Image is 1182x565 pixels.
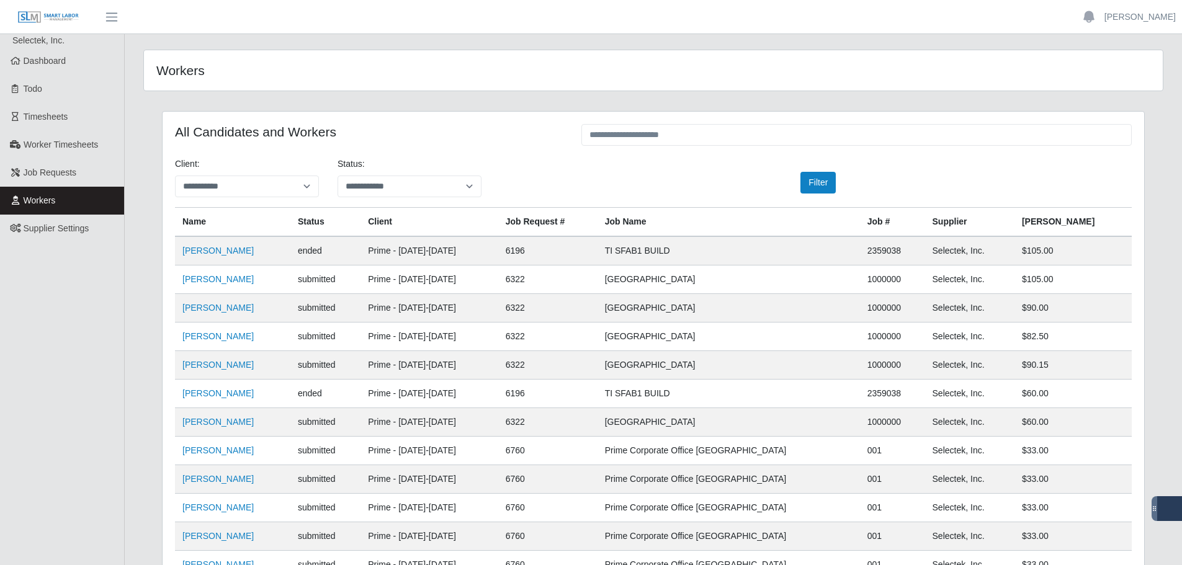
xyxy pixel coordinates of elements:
td: [GEOGRAPHIC_DATA] [598,408,860,437]
a: [PERSON_NAME] [182,474,254,484]
td: 2359038 [860,380,925,408]
td: Prime - [DATE]-[DATE] [360,265,498,294]
td: Selectek, Inc. [925,408,1014,437]
td: $33.00 [1014,494,1132,522]
span: Supplier Settings [24,223,89,233]
td: 6322 [498,408,598,437]
td: 001 [860,465,925,494]
td: 6760 [498,465,598,494]
td: submitted [290,408,360,437]
a: [PERSON_NAME] [182,531,254,541]
td: Prime - [DATE]-[DATE] [360,522,498,551]
td: Prime - [DATE]-[DATE] [360,294,498,323]
span: Workers [24,195,56,205]
td: submitted [290,522,360,551]
td: 6322 [498,294,598,323]
span: Worker Timesheets [24,140,98,149]
td: [GEOGRAPHIC_DATA] [598,265,860,294]
td: [GEOGRAPHIC_DATA] [598,294,860,323]
a: [PERSON_NAME] [182,246,254,256]
td: 2359038 [860,236,925,265]
td: Selectek, Inc. [925,294,1014,323]
td: Prime - [DATE]-[DATE] [360,494,498,522]
td: Selectek, Inc. [925,351,1014,380]
th: Supplier [925,208,1014,237]
h4: All Candidates and Workers [175,124,563,140]
th: Job # [860,208,925,237]
td: Prime - [DATE]-[DATE] [360,465,498,494]
a: [PERSON_NAME] [182,274,254,284]
td: Prime Corporate Office [GEOGRAPHIC_DATA] [598,522,860,551]
td: Selectek, Inc. [925,465,1014,494]
td: 1000000 [860,294,925,323]
td: ended [290,380,360,408]
td: Selectek, Inc. [925,494,1014,522]
span: Todo [24,84,42,94]
a: [PERSON_NAME] [182,417,254,427]
a: [PERSON_NAME] [182,331,254,341]
td: $33.00 [1014,465,1132,494]
label: Client: [175,158,200,171]
td: 6322 [498,351,598,380]
td: 6196 [498,380,598,408]
a: [PERSON_NAME] [182,360,254,370]
td: Selectek, Inc. [925,380,1014,408]
td: Prime - [DATE]-[DATE] [360,351,498,380]
td: $60.00 [1014,380,1132,408]
th: Job Request # [498,208,598,237]
th: [PERSON_NAME] [1014,208,1132,237]
td: $33.00 [1014,522,1132,551]
th: Status [290,208,360,237]
td: [GEOGRAPHIC_DATA] [598,323,860,351]
a: [PERSON_NAME] [182,303,254,313]
td: submitted [290,323,360,351]
td: 1000000 [860,408,925,437]
td: TI SFAB1 BUILD [598,380,860,408]
td: Selectek, Inc. [925,236,1014,265]
td: submitted [290,465,360,494]
td: ended [290,236,360,265]
td: submitted [290,351,360,380]
td: submitted [290,437,360,465]
td: Prime Corporate Office [GEOGRAPHIC_DATA] [598,494,860,522]
span: Selectek, Inc. [12,35,65,45]
td: 001 [860,494,925,522]
a: [PERSON_NAME] [182,502,254,512]
td: Prime - [DATE]-[DATE] [360,408,498,437]
td: Selectek, Inc. [925,265,1014,294]
td: 6196 [498,236,598,265]
th: Client [360,208,498,237]
td: 6760 [498,522,598,551]
td: $60.00 [1014,408,1132,437]
td: 6760 [498,494,598,522]
td: 001 [860,522,925,551]
td: Selectek, Inc. [925,437,1014,465]
td: TI SFAB1 BUILD [598,236,860,265]
img: SLM Logo [17,11,79,24]
td: 6322 [498,265,598,294]
td: 6322 [498,323,598,351]
a: [PERSON_NAME] [182,445,254,455]
td: 1000000 [860,351,925,380]
td: Prime - [DATE]-[DATE] [360,380,498,408]
span: Job Requests [24,167,77,177]
td: submitted [290,265,360,294]
td: 6760 [498,437,598,465]
td: [GEOGRAPHIC_DATA] [598,351,860,380]
a: [PERSON_NAME] [1104,11,1176,24]
td: Prime Corporate Office [GEOGRAPHIC_DATA] [598,465,860,494]
button: Filter [800,172,836,194]
td: Selectek, Inc. [925,522,1014,551]
td: 1000000 [860,265,925,294]
td: Selectek, Inc. [925,323,1014,351]
th: Name [175,208,290,237]
td: Prime - [DATE]-[DATE] [360,323,498,351]
td: 1000000 [860,323,925,351]
td: $90.15 [1014,351,1132,380]
td: $90.00 [1014,294,1132,323]
h4: Workers [156,63,560,78]
td: $105.00 [1014,236,1132,265]
td: submitted [290,494,360,522]
span: Timesheets [24,112,68,122]
td: $105.00 [1014,265,1132,294]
